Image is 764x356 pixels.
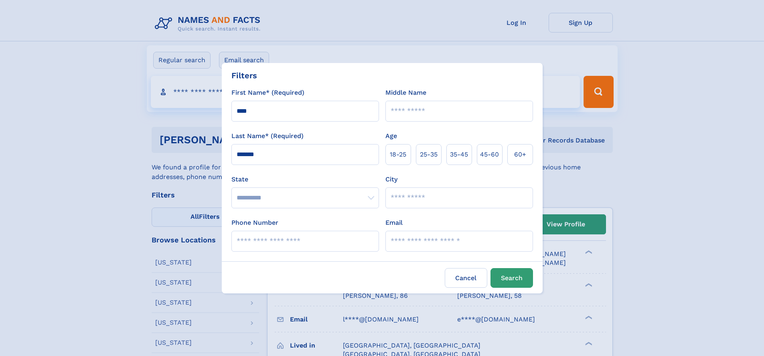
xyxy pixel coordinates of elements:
label: First Name* (Required) [231,88,304,98]
label: Cancel [445,268,487,288]
span: 45‑60 [480,150,499,159]
label: Phone Number [231,218,278,228]
label: Middle Name [385,88,426,98]
label: Email [385,218,403,228]
label: State [231,175,379,184]
span: 18‑25 [390,150,406,159]
label: Last Name* (Required) [231,131,304,141]
div: Filters [231,69,257,81]
span: 60+ [514,150,526,159]
span: 25‑35 [420,150,438,159]
button: Search [490,268,533,288]
label: Age [385,131,397,141]
span: 35‑45 [450,150,468,159]
label: City [385,175,397,184]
